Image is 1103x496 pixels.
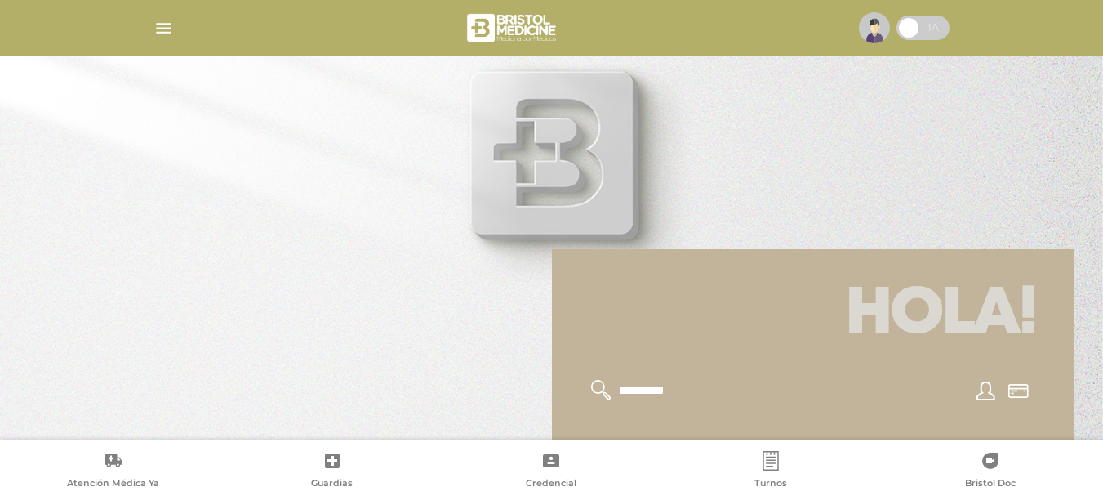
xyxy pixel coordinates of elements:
[67,477,159,492] span: Atención Médica Ya
[661,451,881,493] a: Turnos
[223,451,443,493] a: Guardias
[754,477,787,492] span: Turnos
[153,18,174,38] img: Cober_menu-lines-white.svg
[880,451,1100,493] a: Bristol Doc
[442,451,661,493] a: Credencial
[859,12,890,43] img: profile-placeholder.svg
[465,8,562,47] img: bristol-medicine-blanco.png
[572,269,1055,360] h1: Hola!
[3,451,223,493] a: Atención Médica Ya
[965,477,1016,492] span: Bristol Doc
[526,477,576,492] span: Credencial
[311,477,353,492] span: Guardias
